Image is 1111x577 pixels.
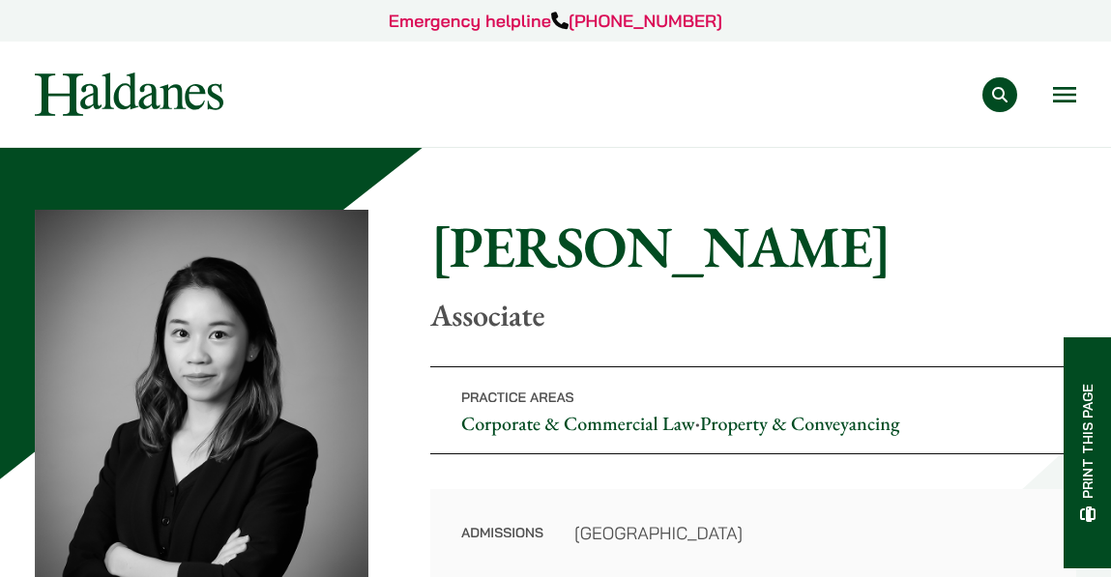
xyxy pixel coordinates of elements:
a: Emergency helpline[PHONE_NUMBER] [389,10,722,32]
button: Open menu [1053,87,1076,102]
a: Property & Conveyancing [700,411,899,436]
h1: [PERSON_NAME] [430,212,1076,281]
p: Associate [430,297,1076,333]
a: Corporate & Commercial Law [461,411,695,436]
img: Logo of Haldanes [35,72,223,116]
dt: Admissions [461,520,543,572]
button: Search [982,77,1017,112]
p: • [430,366,1076,454]
span: Practice Areas [461,389,574,406]
dd: [GEOGRAPHIC_DATA] [574,520,1045,546]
